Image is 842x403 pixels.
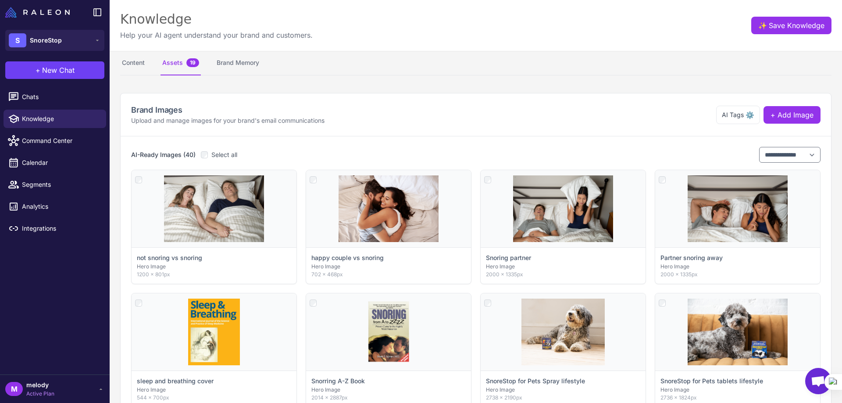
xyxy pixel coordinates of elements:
[660,253,815,263] p: Partner snoring away
[201,150,237,160] label: Select all
[311,394,466,402] p: 2014 × 2887px
[22,224,99,233] span: Integrations
[4,175,106,194] a: Segments
[22,92,99,102] span: Chats
[131,116,325,125] p: Upload and manage images for your brand's email communications
[311,376,466,386] p: Snorring A-Z Book
[137,253,291,263] p: not snoring vs snoring
[131,150,196,160] h3: AI-Ready Images (40)
[758,20,765,27] span: ✨
[486,253,640,263] p: Snoring partner
[805,368,831,394] a: Open chat
[660,271,815,278] p: 2000 × 1335px
[42,65,75,75] span: New Chat
[120,30,313,40] p: Help your AI agent understand your brand and customers.
[36,65,40,75] span: +
[722,110,744,120] span: AI Tags
[5,61,104,79] button: +New Chat
[660,386,815,394] p: Hero Image
[161,51,201,75] button: Assets19
[22,158,99,168] span: Calendar
[22,114,99,124] span: Knowledge
[4,132,106,150] a: Command Center
[486,386,640,394] p: Hero Image
[5,382,23,396] div: M
[311,271,466,278] p: 702 × 468px
[201,151,208,158] input: Select all
[5,7,70,18] img: Raleon Logo
[4,110,106,128] a: Knowledge
[660,263,815,271] p: Hero Image
[4,219,106,238] a: Integrations
[131,104,325,116] h2: Brand Images
[22,136,99,146] span: Command Center
[4,197,106,216] a: Analytics
[137,271,291,278] p: 1200 × 801px
[22,180,99,189] span: Segments
[660,394,815,402] p: 2736 × 1824px
[26,380,54,390] span: melody
[137,376,291,386] p: sleep and breathing cover
[9,33,26,47] div: S
[311,253,466,263] p: happy couple vs snoring
[26,390,54,398] span: Active Plan
[771,110,813,120] span: + Add Image
[4,153,106,172] a: Calendar
[120,51,146,75] button: Content
[716,106,760,124] button: AI Tags⚙️
[751,17,831,34] button: ✨Save Knowledge
[746,110,754,120] span: ⚙️
[660,376,815,386] p: SnoreStop for Pets tablets lifestyle
[215,51,261,75] button: Brand Memory
[486,376,640,386] p: SnoreStop for Pets Spray lifestyle
[311,263,466,271] p: Hero Image
[311,386,466,394] p: Hero Image
[764,106,821,124] button: + Add Image
[30,36,62,45] span: SnoreStop
[137,394,291,402] p: 544 × 700px
[186,58,199,67] span: 19
[486,394,640,402] p: 2738 × 2190px
[22,202,99,211] span: Analytics
[5,30,104,51] button: SSnoreStop
[137,386,291,394] p: Hero Image
[486,263,640,271] p: Hero Image
[4,88,106,106] a: Chats
[137,263,291,271] p: Hero Image
[120,11,313,28] div: Knowledge
[486,271,640,278] p: 2000 × 1335px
